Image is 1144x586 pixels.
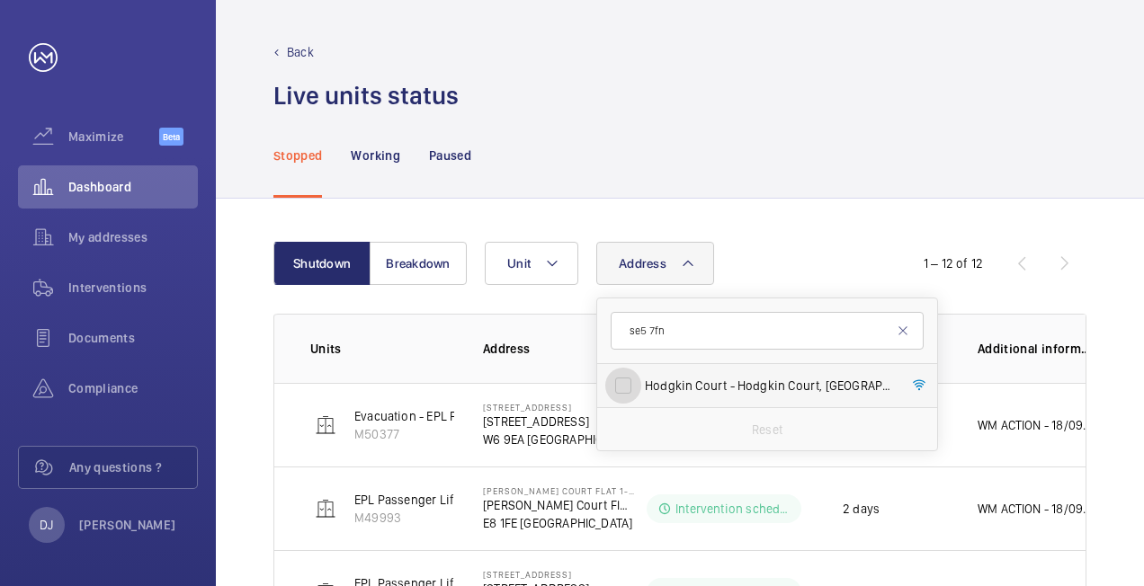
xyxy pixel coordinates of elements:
p: [PERSON_NAME] Court Flat 1-15 [483,485,634,496]
span: Compliance [68,379,198,397]
button: Address [596,242,714,285]
p: [STREET_ADDRESS] [483,402,634,413]
span: Hodgkin Court - Hodgkin Court, [GEOGRAPHIC_DATA] [645,377,892,395]
input: Search by address [611,312,924,350]
p: Evacuation - EPL Passenger Lift No 1 [354,407,557,425]
h1: Live units status [273,79,459,112]
img: elevator.svg [315,498,336,519]
button: Unit [485,242,578,285]
span: Maximize [68,128,159,146]
p: DJ [40,516,53,534]
div: 1 – 12 of 12 [924,254,983,272]
span: Documents [68,329,198,347]
span: Beta [159,128,183,146]
p: 2 days [843,500,880,518]
p: E8 1FE [GEOGRAPHIC_DATA] [483,514,634,532]
p: W6 9EA [GEOGRAPHIC_DATA] [483,431,634,448]
p: WM ACTION - 18/09 - Follow up [DATE] 17/09 - No access [978,416,1093,434]
p: Back [287,43,314,61]
p: Units [310,340,454,358]
p: Reset [752,421,782,439]
span: Address [619,256,666,271]
p: WM ACTION - 18/09 - Collecting [DATE] to fit 17/09 - New lock required [978,500,1093,518]
p: EPL Passenger Lift [354,491,458,509]
p: Working [351,146,399,164]
button: Shutdown [273,242,371,285]
span: My addresses [68,228,198,246]
p: Paused [429,146,471,164]
button: Breakdown [370,242,467,285]
p: [PERSON_NAME] Court Flat 1-15 [483,496,634,514]
span: Any questions ? [69,458,197,476]
p: M50377 [354,425,557,443]
span: Interventions [68,279,198,297]
p: M49993 [354,509,458,527]
img: elevator.svg [315,414,336,436]
p: [PERSON_NAME] [79,516,176,534]
p: Address [483,340,634,358]
p: [STREET_ADDRESS] [483,569,589,580]
p: Stopped [273,146,322,164]
p: Intervention scheduled [675,500,791,518]
span: Dashboard [68,178,198,196]
span: Unit [507,256,531,271]
p: [STREET_ADDRESS] [483,413,634,431]
p: Additional information [978,340,1093,358]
